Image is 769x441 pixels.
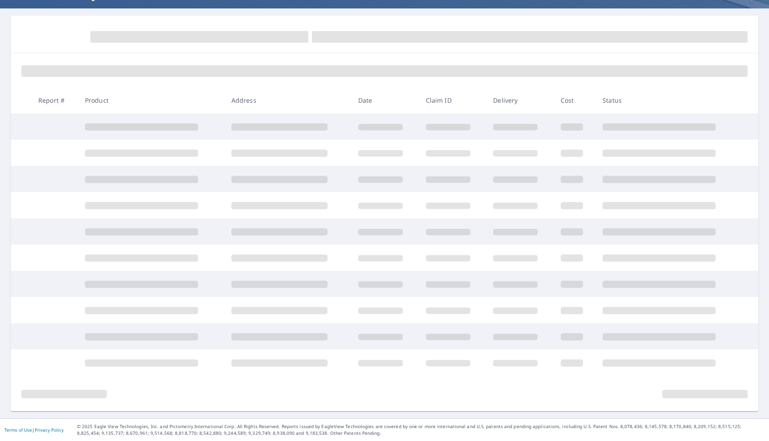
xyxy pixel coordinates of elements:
[4,427,32,433] a: Terms of Use
[486,87,554,113] th: Delivery
[4,427,64,433] p: |
[35,427,64,433] a: Privacy Policy
[224,87,351,113] th: Address
[78,87,224,113] th: Product
[351,87,419,113] th: Date
[419,87,486,113] th: Claim ID
[77,423,765,437] p: © 2025 Eagle View Technologies, Inc. and Pictometry International Corp. All Rights Reserved. Repo...
[31,87,78,113] th: Report #
[554,87,595,113] th: Cost
[595,87,742,113] th: Status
